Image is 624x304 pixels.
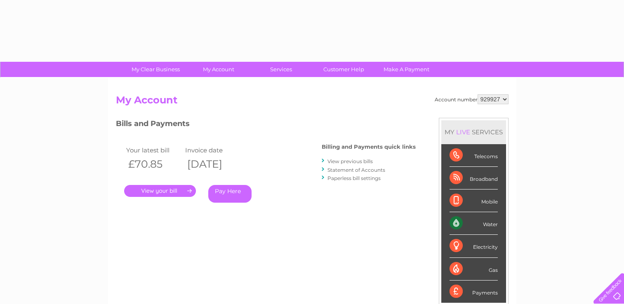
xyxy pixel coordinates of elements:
[183,156,243,173] th: [DATE]
[450,281,498,303] div: Payments
[450,189,498,212] div: Mobile
[124,156,184,173] th: £70.85
[450,258,498,281] div: Gas
[327,158,373,164] a: View previous bills
[116,94,509,110] h2: My Account
[450,235,498,257] div: Electricity
[322,144,416,150] h4: Billing and Payments quick links
[441,120,506,144] div: MY SERVICES
[184,62,252,77] a: My Account
[124,185,196,197] a: .
[372,62,440,77] a: Make A Payment
[310,62,378,77] a: Customer Help
[454,128,472,136] div: LIVE
[435,94,509,104] div: Account number
[327,167,385,173] a: Statement of Accounts
[124,145,184,156] td: Your latest bill
[450,212,498,235] div: Water
[450,167,498,189] div: Broadband
[183,145,243,156] td: Invoice date
[450,144,498,167] div: Telecoms
[116,118,416,132] h3: Bills and Payments
[208,185,252,203] a: Pay Here
[327,175,381,181] a: Paperless bill settings
[122,62,190,77] a: My Clear Business
[247,62,315,77] a: Services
